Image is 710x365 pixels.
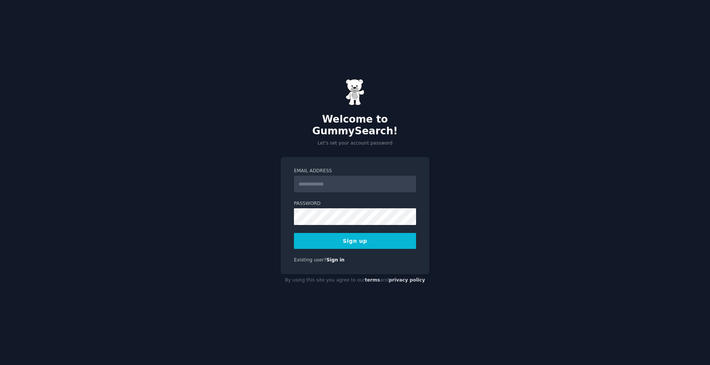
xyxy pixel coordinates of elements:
a: Sign in [327,257,345,263]
label: Email Address [294,168,416,175]
span: Existing user? [294,257,327,263]
div: By using this site you agree to our and [281,274,429,286]
a: terms [365,277,380,283]
label: Password [294,200,416,207]
a: privacy policy [389,277,425,283]
p: Let's set your account password [281,140,429,147]
img: Gummy Bear [346,79,364,105]
h2: Welcome to GummySearch! [281,113,429,137]
button: Sign up [294,233,416,249]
